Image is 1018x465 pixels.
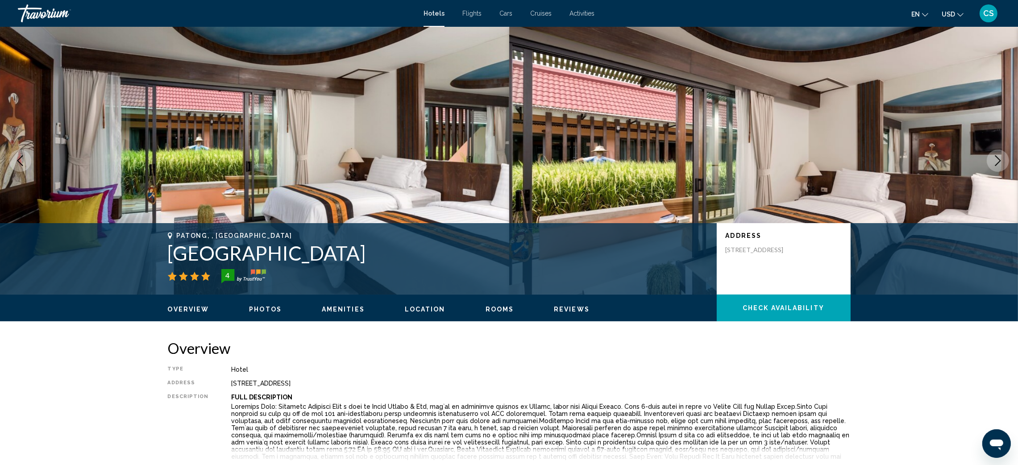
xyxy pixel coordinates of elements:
button: Change language [911,8,928,21]
button: Overview [168,305,209,313]
button: User Menu [977,4,1000,23]
span: Overview [168,306,209,313]
div: [STREET_ADDRESS] [231,380,851,387]
div: Address [168,380,209,387]
a: Hotels [424,10,445,17]
img: trustyou-badge-hor.svg [221,269,266,283]
span: Patong, , [GEOGRAPHIC_DATA] [177,232,292,239]
a: Cars [499,10,512,17]
span: en [911,11,920,18]
h1: [GEOGRAPHIC_DATA] [168,241,708,265]
span: USD [942,11,955,18]
span: Photos [249,306,282,313]
div: Type [168,366,209,373]
button: Change currency [942,8,964,21]
button: Previous image [9,149,31,172]
button: Reviews [554,305,590,313]
a: Flights [462,10,482,17]
p: [STREET_ADDRESS] [726,246,797,254]
span: Location [405,306,445,313]
div: Description [168,394,209,461]
span: CS [983,9,994,18]
p: Address [726,232,842,239]
span: Check Availability [743,305,824,312]
button: Location [405,305,445,313]
h2: Overview [168,339,851,357]
button: Next image [987,149,1009,172]
button: Amenities [322,305,365,313]
a: Travorium [18,4,415,22]
button: Rooms [486,305,514,313]
div: Hotel [231,366,851,373]
button: Photos [249,305,282,313]
b: Full Description [231,394,292,401]
span: Amenities [322,306,365,313]
button: Check Availability [717,295,851,321]
iframe: Button to launch messaging window [982,429,1011,458]
a: Cruises [530,10,552,17]
span: Reviews [554,306,590,313]
span: Rooms [486,306,514,313]
div: 4 [219,270,237,281]
a: Activities [569,10,594,17]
